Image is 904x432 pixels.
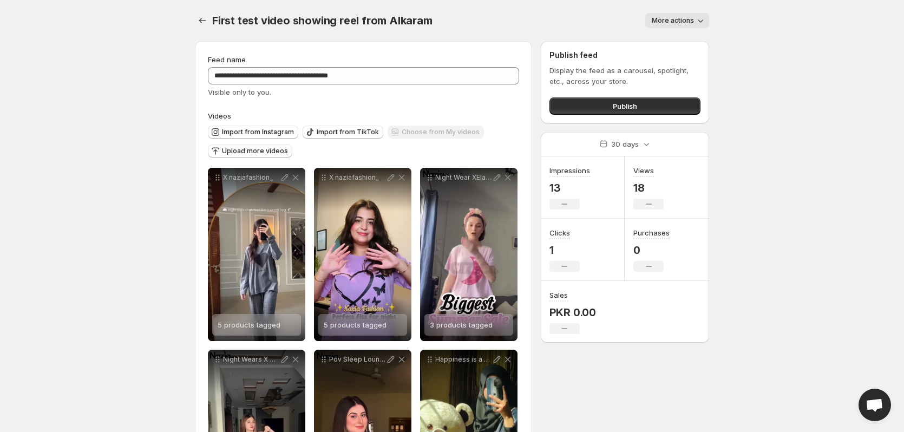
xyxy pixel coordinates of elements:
[317,128,379,136] span: Import from TikTok
[212,14,433,27] span: First test video showing reel from Alkaram
[652,16,694,25] span: More actions
[549,97,700,115] button: Publish
[208,126,298,139] button: Import from Instagram
[549,165,590,176] h3: Impressions
[613,101,637,112] span: Publish
[329,355,385,364] p: Pov Sleep Lounge Repeat in my most comfortable PJ sets from Aroobarosity X naziafashion_ Aroobaro...
[195,13,210,28] button: Settings
[222,128,294,136] span: Import from Instagram
[435,355,492,364] p: Happiness is a Fresh pair of Pajamas
[633,165,654,176] h3: Views
[218,320,280,329] span: 5 products tagged
[223,355,279,364] p: Night Wears X AizaHaris nightwear sleepwear fashion onlineshopping nightsuit pajamas homewear nig...
[549,50,700,61] h2: Publish feed
[633,244,670,257] p: 0
[208,168,305,341] div: X naziafashion_5 products tagged
[208,55,246,64] span: Feed name
[303,126,383,139] button: Import from TikTok
[859,389,891,421] div: Open chat
[222,147,288,155] span: Upload more videos
[549,181,590,194] p: 13
[208,145,292,158] button: Upload more videos
[549,65,700,87] p: Display the feed as a carousel, spotlight, etc., across your store.
[549,306,596,319] p: PKR 0.00
[329,173,385,182] p: X naziafashion_
[633,227,670,238] h3: Purchases
[549,244,580,257] p: 1
[208,112,231,120] span: Videos
[324,320,387,329] span: 5 products tagged
[549,290,568,300] h3: Sales
[420,168,517,341] div: Night Wear XElanMubarak and nightwear sleepwear pyjamas fashion onlineshopping nightsuit pajamas ...
[314,168,411,341] div: X naziafashion_5 products tagged
[208,88,271,96] span: Visible only to you.
[645,13,709,28] button: More actions
[435,173,492,182] p: Night Wear XElanMubarak and nightwear sleepwear pyjamas fashion onlineshopping nightsuit pajamas ...
[223,173,279,182] p: X naziafashion_
[611,139,639,149] p: 30 days
[549,227,570,238] h3: Clicks
[430,320,493,329] span: 3 products tagged
[633,181,664,194] p: 18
